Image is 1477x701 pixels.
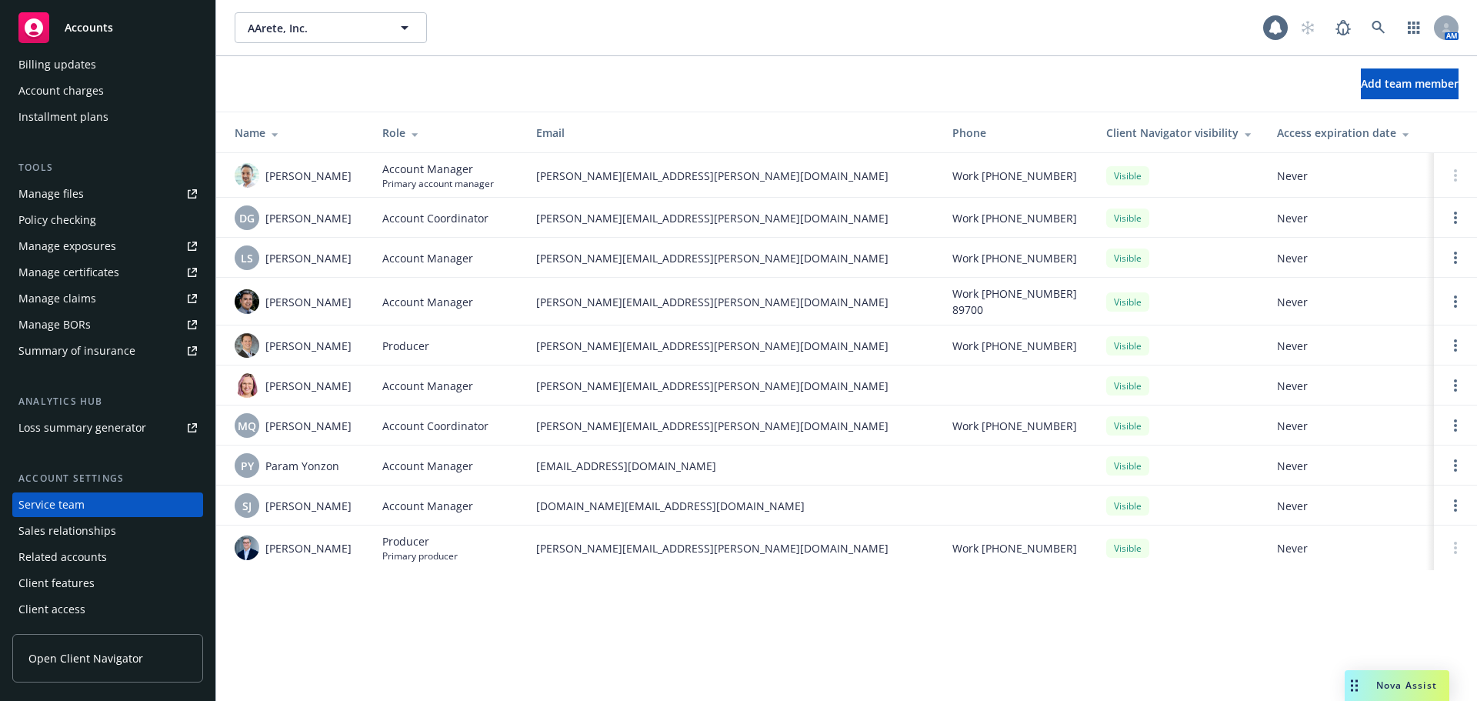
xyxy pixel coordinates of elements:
span: [PERSON_NAME][EMAIL_ADDRESS][PERSON_NAME][DOMAIN_NAME] [536,210,928,226]
span: Primary account manager [382,177,494,190]
a: Billing updates [12,52,203,77]
span: Never [1277,210,1422,226]
span: Primary producer [382,549,458,562]
a: Manage claims [12,286,203,311]
span: Accounts [65,22,113,34]
a: Open options [1446,376,1465,395]
span: Account Manager [382,498,473,514]
div: Client access [18,597,85,622]
span: Never [1277,250,1422,266]
div: Visible [1106,456,1149,476]
span: SJ [242,498,252,514]
a: Summary of insurance [12,339,203,363]
span: Work [PHONE_NUMBER] [952,210,1077,226]
div: Phone [952,125,1082,141]
span: PY [241,458,254,474]
span: Account Coordinator [382,418,488,434]
div: Sales relationships [18,519,116,543]
div: Access expiration date [1277,125,1422,141]
a: Open options [1446,209,1465,227]
span: Account Coordinator [382,210,488,226]
span: [PERSON_NAME] [265,250,352,266]
button: AArete, Inc. [235,12,427,43]
div: Visible [1106,209,1149,228]
a: Search [1363,12,1394,43]
span: Never [1277,294,1422,310]
div: Visible [1106,496,1149,516]
span: Producer [382,533,458,549]
div: Loss summary generator [18,416,146,440]
div: Visible [1106,376,1149,396]
div: Email [536,125,928,141]
span: [PERSON_NAME] [265,540,352,556]
span: [PERSON_NAME][EMAIL_ADDRESS][PERSON_NAME][DOMAIN_NAME] [536,338,928,354]
div: Client Navigator visibility [1106,125,1252,141]
a: Manage files [12,182,203,206]
span: Account Manager [382,161,494,177]
div: Visible [1106,292,1149,312]
span: AArete, Inc. [248,20,381,36]
span: Never [1277,168,1422,184]
span: [PERSON_NAME] [265,168,352,184]
span: [DOMAIN_NAME][EMAIL_ADDRESS][DOMAIN_NAME] [536,498,928,514]
a: Start snowing [1292,12,1323,43]
div: Drag to move [1345,670,1364,701]
a: Report a Bug [1328,12,1359,43]
div: Related accounts [18,545,107,569]
span: Account Manager [382,250,473,266]
img: photo [235,536,259,560]
a: Open options [1446,336,1465,355]
div: Client features [18,571,95,596]
div: Manage exposures [18,234,116,259]
span: Producer [382,338,429,354]
a: Client access [12,597,203,622]
span: [PERSON_NAME][EMAIL_ADDRESS][PERSON_NAME][DOMAIN_NAME] [536,168,928,184]
a: Open options [1446,292,1465,311]
div: Manage files [18,182,84,206]
button: Add team member [1361,68,1459,99]
a: Account charges [12,78,203,103]
a: Policy checking [12,208,203,232]
a: Open options [1446,456,1465,475]
div: Name [235,125,358,141]
a: Manage certificates [12,260,203,285]
span: [PERSON_NAME][EMAIL_ADDRESS][PERSON_NAME][DOMAIN_NAME] [536,250,928,266]
span: Work [PHONE_NUMBER] [952,250,1077,266]
a: Service team [12,492,203,517]
span: Never [1277,498,1422,514]
a: Switch app [1399,12,1429,43]
span: Never [1277,338,1422,354]
span: Account Manager [382,378,473,394]
span: [PERSON_NAME] [265,378,352,394]
div: Visible [1106,539,1149,558]
a: Sales relationships [12,519,203,543]
span: Open Client Navigator [28,650,143,666]
img: photo [235,333,259,358]
span: Nova Assist [1376,679,1437,692]
span: [PERSON_NAME] [265,210,352,226]
span: [PERSON_NAME][EMAIL_ADDRESS][PERSON_NAME][DOMAIN_NAME] [536,540,928,556]
span: Param Yonzon [265,458,339,474]
div: Tools [12,160,203,175]
div: Manage certificates [18,260,119,285]
button: Nova Assist [1345,670,1449,701]
div: Visible [1106,166,1149,185]
span: Never [1277,540,1422,556]
span: [PERSON_NAME] [265,498,352,514]
div: Policy checking [18,208,96,232]
div: Service team [18,492,85,517]
a: Manage exposures [12,234,203,259]
div: Installment plans [18,105,108,129]
span: MQ [238,418,256,434]
span: Work [PHONE_NUMBER] [952,168,1077,184]
a: Manage BORs [12,312,203,337]
a: Related accounts [12,545,203,569]
span: [PERSON_NAME][EMAIL_ADDRESS][PERSON_NAME][DOMAIN_NAME] [536,378,928,394]
a: Open options [1446,416,1465,435]
a: Open options [1446,496,1465,515]
div: Summary of insurance [18,339,135,363]
span: Work [PHONE_NUMBER] 89700 [952,285,1082,318]
span: [PERSON_NAME] [265,294,352,310]
span: Add team member [1361,76,1459,91]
